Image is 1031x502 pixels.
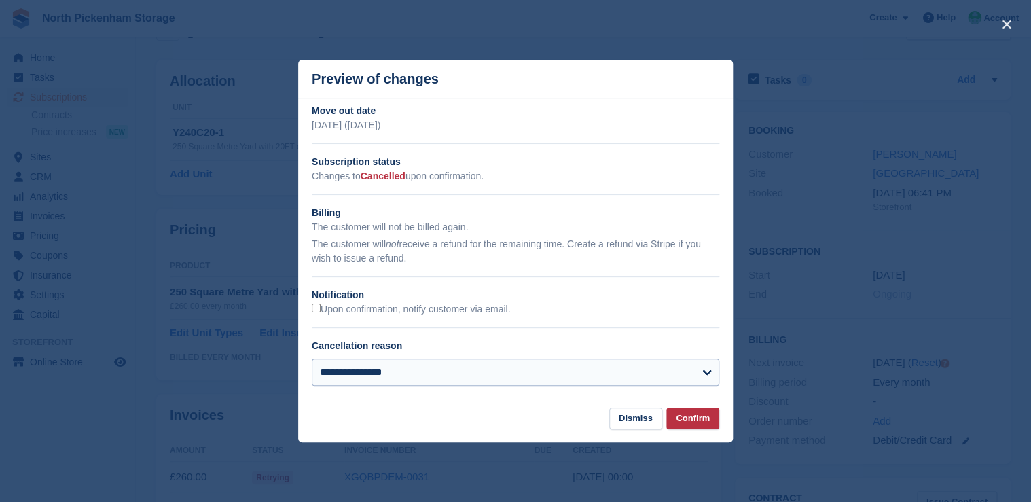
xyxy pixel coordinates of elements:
input: Upon confirmation, notify customer via email. [312,304,321,312]
h2: Notification [312,288,719,302]
label: Upon confirmation, notify customer via email. [312,304,510,316]
h2: Billing [312,206,719,220]
p: [DATE] ([DATE]) [312,118,719,132]
em: not [386,238,399,249]
span: Cancelled [361,171,405,181]
button: Confirm [666,408,719,430]
p: The customer will not be billed again. [312,220,719,234]
p: Changes to upon confirmation. [312,169,719,183]
p: Preview of changes [312,71,439,87]
button: Dismiss [609,408,662,430]
p: The customer will receive a refund for the remaining time. Create a refund via Stripe if you wish... [312,237,719,266]
h2: Subscription status [312,155,719,169]
button: close [996,14,1017,35]
label: Cancellation reason [312,340,402,351]
h2: Move out date [312,104,719,118]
